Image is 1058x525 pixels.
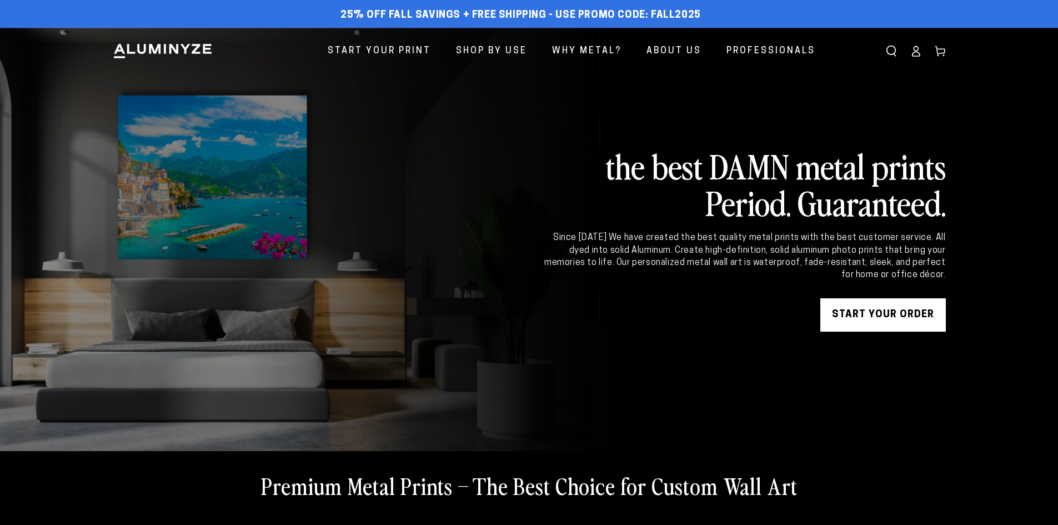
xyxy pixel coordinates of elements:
[448,37,535,66] a: Shop By Use
[113,43,213,59] img: Aluminyze
[718,37,824,66] a: Professionals
[879,39,904,63] summary: Search our site
[638,37,710,66] a: About Us
[646,43,701,59] span: About Us
[543,232,946,282] div: Since [DATE] We have created the best quality metal prints with the best customer service. All dy...
[820,298,946,332] a: START YOUR Order
[328,43,431,59] span: Start Your Print
[543,147,946,221] h2: the best DAMN metal prints Period. Guaranteed.
[544,37,630,66] a: Why Metal?
[261,471,798,500] h2: Premium Metal Prints – The Best Choice for Custom Wall Art
[456,43,527,59] span: Shop By Use
[340,9,701,22] span: 25% off FALL Savings + Free Shipping - Use Promo Code: FALL2025
[726,43,815,59] span: Professionals
[552,43,621,59] span: Why Metal?
[319,37,439,66] a: Start Your Print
